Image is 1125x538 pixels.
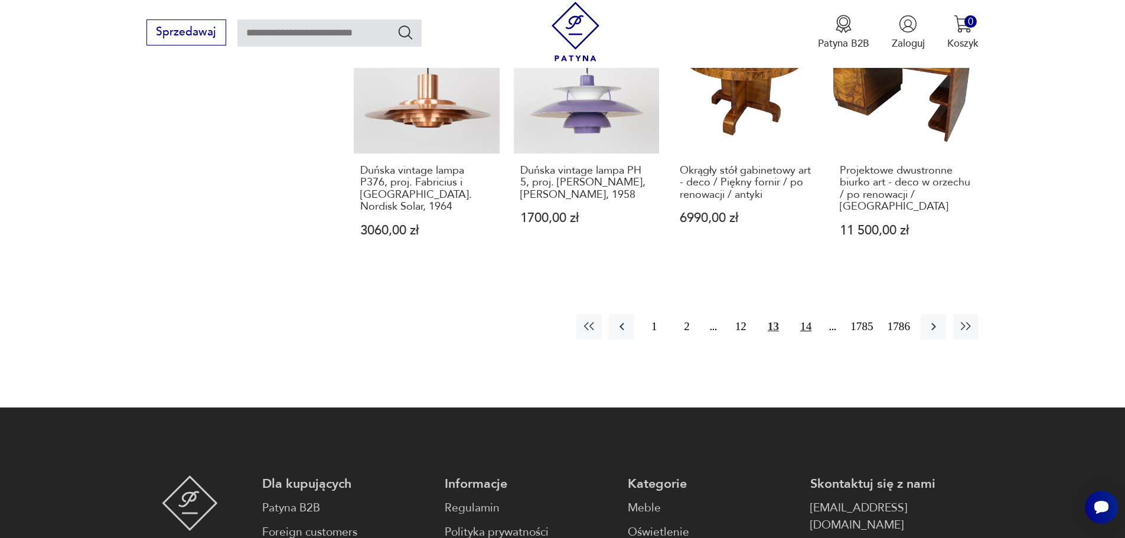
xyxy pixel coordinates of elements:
p: 1700,00 zł [520,212,653,224]
div: 0 [964,15,977,28]
a: KlasykDuńska vintage lampa PH 5, proj. Poul Henningsen, Louis Poulsen, 1958Duńska vintage lampa P... [514,8,660,264]
img: Patyna - sklep z meblami i dekoracjami vintage [546,2,605,61]
a: Patyna B2B [262,500,431,517]
iframe: Smartsupp widget button [1085,491,1118,524]
button: Patyna B2B [818,15,869,50]
button: Zaloguj [892,15,925,50]
h3: Projektowe dwustronne biurko art - deco w orzechu / po renowacji / [GEOGRAPHIC_DATA] [840,165,973,213]
h3: Duńska vintage lampa P376, proj. Fabricius i [GEOGRAPHIC_DATA]. Nordisk Solar, 1964 [360,165,493,213]
a: Okrągły stół gabinetowy art - deco / Piękny fornir / po renowacji / antykiOkrągły stół gabinetowy... [673,8,819,264]
button: 1786 [884,314,914,340]
img: Ikona koszyka [954,15,972,33]
p: Skontaktuj się z nami [810,475,979,493]
a: Ikona medaluPatyna B2B [818,15,869,50]
p: Zaloguj [892,37,925,50]
p: 11 500,00 zł [840,224,973,237]
button: 1785 [847,314,876,340]
a: Projektowe dwustronne biurko art - deco w orzechu / po renowacji / KrakówProjektowe dwustronne bi... [833,8,979,264]
img: Ikonka użytkownika [899,15,917,33]
p: Koszyk [947,37,979,50]
a: Meble [628,500,796,517]
button: 2 [674,314,699,340]
button: 13 [761,314,786,340]
button: 1 [641,314,667,340]
button: 0Koszyk [947,15,979,50]
p: Informacje [445,475,613,493]
button: Sprzedawaj [146,19,226,45]
p: 3060,00 zł [360,224,493,237]
a: Regulamin [445,500,613,517]
button: 12 [728,314,754,340]
button: Szukaj [397,24,414,41]
p: 6990,00 zł [680,212,813,224]
p: Dla kupujących [262,475,431,493]
img: Patyna - sklep z meblami i dekoracjami vintage [162,475,218,531]
a: [EMAIL_ADDRESS][DOMAIN_NAME] [810,500,979,534]
img: Ikona medalu [834,15,853,33]
h3: Okrągły stół gabinetowy art - deco / Piękny fornir / po renowacji / antyki [680,165,813,201]
button: 14 [793,314,819,340]
p: Kategorie [628,475,796,493]
p: Patyna B2B [818,37,869,50]
a: KlasykDuńska vintage lampa P376, proj. Fabricius i Kastholm. Nordisk Solar, 1964Duńska vintage la... [354,8,500,264]
a: Sprzedawaj [146,28,226,38]
h3: Duńska vintage lampa PH 5, proj. [PERSON_NAME], [PERSON_NAME], 1958 [520,165,653,201]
